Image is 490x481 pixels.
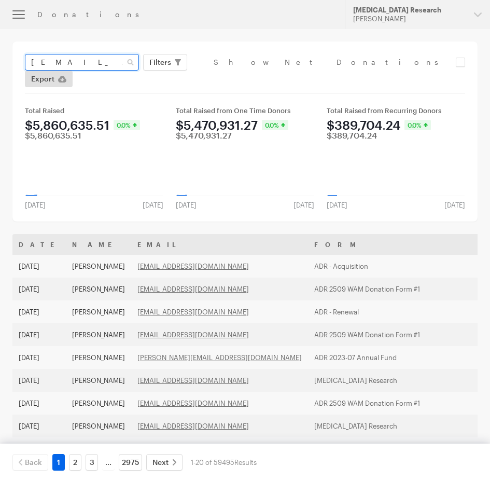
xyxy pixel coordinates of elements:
[308,234,490,255] th: Form
[69,454,81,471] a: 2
[25,54,139,71] input: Search Name & Email
[12,392,66,415] td: [DATE]
[12,437,66,460] td: [DATE]
[136,201,170,209] div: [DATE]
[308,278,490,300] td: ADR 2509 WAM Donation Form #1
[308,346,490,369] td: ADR 2023-07 Annual Fund
[12,346,66,369] td: [DATE]
[31,73,54,85] span: Export
[143,54,187,71] button: Filters
[25,131,81,140] div: $5,860,635.51
[12,323,66,346] td: [DATE]
[191,454,257,471] div: 1-20 of 59495
[12,415,66,437] td: [DATE]
[176,131,232,140] div: $5,470,931.27
[137,376,249,384] a: [EMAIL_ADDRESS][DOMAIN_NAME]
[66,300,131,323] td: [PERSON_NAME]
[66,392,131,415] td: [PERSON_NAME]
[327,131,377,140] div: $389,704.24
[146,454,183,471] a: Next
[308,392,490,415] td: ADR 2509 WAM Donation Form #1
[234,458,257,466] span: Results
[66,346,131,369] td: [PERSON_NAME]
[12,369,66,392] td: [DATE]
[320,201,354,209] div: [DATE]
[308,437,490,460] td: ADR 2509 WAM Donation Form #1
[137,331,249,339] a: [EMAIL_ADDRESS][DOMAIN_NAME]
[25,71,73,87] a: Export
[176,106,314,115] div: Total Raised from One Time Donors
[119,454,142,471] a: 2975
[137,399,249,407] a: [EMAIL_ADDRESS][DOMAIN_NAME]
[404,120,431,130] div: 0.0%
[170,201,203,209] div: [DATE]
[12,300,66,323] td: [DATE]
[176,119,258,131] div: $5,470,931.27
[66,437,131,460] td: [PERSON_NAME]
[152,456,169,469] span: Next
[66,278,131,300] td: [PERSON_NAME]
[66,255,131,278] td: [PERSON_NAME]
[308,255,490,278] td: ADR - Acquisition
[66,369,131,392] td: [PERSON_NAME]
[262,120,288,130] div: 0.0%
[137,285,249,293] a: [EMAIL_ADDRESS][DOMAIN_NAME]
[86,454,98,471] a: 3
[137,262,249,270] a: [EMAIL_ADDRESS][DOMAIN_NAME]
[327,106,465,115] div: Total Raised from Recurring Donors
[66,323,131,346] td: [PERSON_NAME]
[137,308,249,316] a: [EMAIL_ADDRESS][DOMAIN_NAME]
[25,119,109,131] div: $5,860,635.51
[149,56,171,68] span: Filters
[19,201,52,209] div: [DATE]
[66,415,131,437] td: [PERSON_NAME]
[137,422,249,430] a: [EMAIL_ADDRESS][DOMAIN_NAME]
[12,255,66,278] td: [DATE]
[308,300,490,323] td: ADR - Renewal
[308,415,490,437] td: [MEDICAL_DATA] Research
[12,278,66,300] td: [DATE]
[25,106,163,115] div: Total Raised
[327,119,400,131] div: $389,704.24
[353,6,466,15] div: [MEDICAL_DATA] Research
[353,15,466,23] div: [PERSON_NAME]
[131,234,308,255] th: Email
[137,353,302,362] a: [PERSON_NAME][EMAIL_ADDRESS][DOMAIN_NAME]
[66,234,131,255] th: Name
[287,201,320,209] div: [DATE]
[12,234,66,255] th: Date
[114,120,140,130] div: 0.0%
[308,323,490,346] td: ADR 2509 WAM Donation Form #1
[438,201,471,209] div: [DATE]
[308,369,490,392] td: [MEDICAL_DATA] Research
